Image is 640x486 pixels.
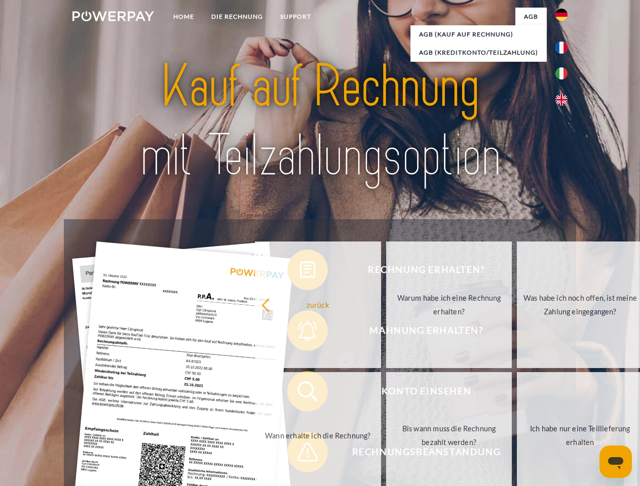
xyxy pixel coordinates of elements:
[410,44,547,62] a: AGB (Kreditkonto/Teilzahlung)
[555,94,568,106] img: en
[261,298,375,311] div: zurück
[392,291,506,318] div: Warum habe ich eine Rechnung erhalten?
[392,422,506,449] div: Bis wann muss die Rechnung bezahlt werden?
[555,42,568,54] img: fr
[272,8,320,26] a: SUPPORT
[410,25,547,44] a: AGB (Kauf auf Rechnung)
[555,9,568,21] img: de
[97,49,543,194] img: title-powerpay_de.svg
[261,428,375,442] div: Wann erhalte ich die Rechnung?
[523,291,637,318] div: Was habe ich noch offen, ist meine Zahlung eingegangen?
[165,8,203,26] a: Home
[523,422,637,449] div: Ich habe nur eine Teillieferung erhalten
[599,445,632,478] iframe: Schaltfläche zum Öffnen des Messaging-Fensters
[203,8,272,26] a: DIE RECHNUNG
[515,8,547,26] a: agb
[72,11,154,21] img: logo-powerpay-white.svg
[555,67,568,79] img: it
